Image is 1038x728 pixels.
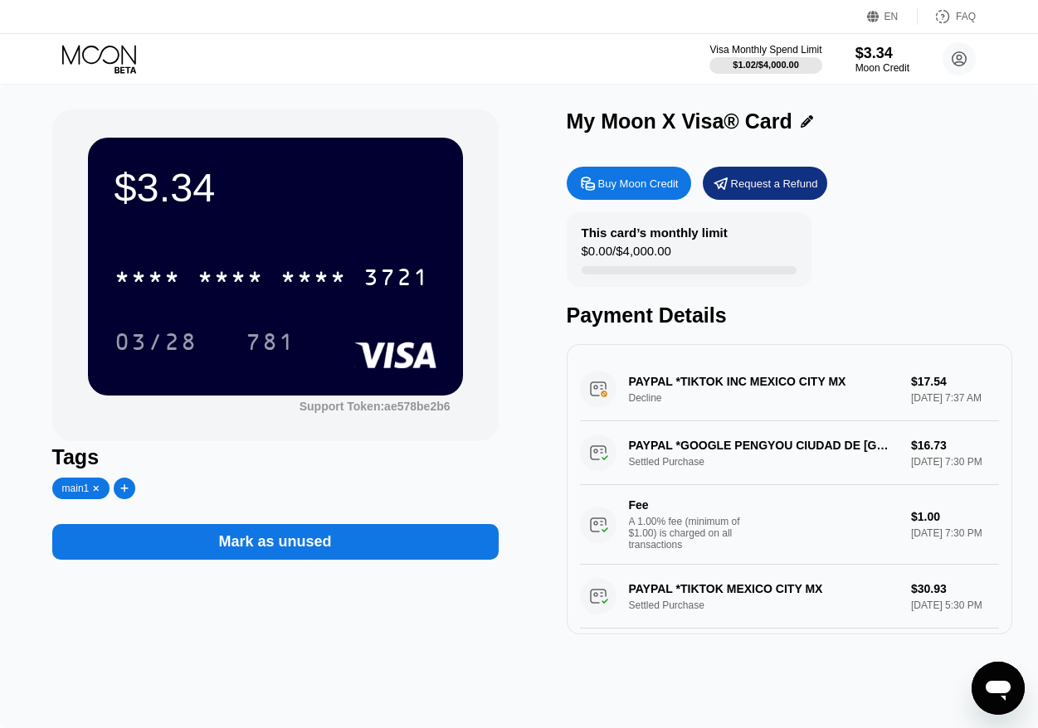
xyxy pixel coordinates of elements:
[733,60,799,70] div: $1.02 / $4,000.00
[582,244,671,266] div: $0.00 / $4,000.00
[102,321,210,362] div: 03/28
[582,226,728,240] div: This card’s monthly limit
[246,331,295,357] div: 781
[115,164,436,211] div: $3.34
[956,11,976,22] div: FAQ
[219,532,332,551] div: Mark as unused
[709,44,821,56] div: Visa Monthly Spend Limit
[598,177,679,191] div: Buy Moon Credit
[703,167,827,200] div: Request a Refund
[52,445,499,469] div: Tags
[300,400,451,413] div: Support Token:ae578be2b6
[115,331,197,357] div: 03/28
[855,45,909,74] div: $3.34Moon Credit
[567,109,792,133] div: My Moon X Visa® Card
[300,400,451,413] div: Support Token: ae578be2b6
[629,516,753,551] div: A 1.00% fee (minimum of $1.00) is charged on all transactions
[918,8,976,25] div: FAQ
[567,303,1013,328] div: Payment Details
[62,483,90,494] div: main1
[363,266,430,293] div: 3721
[580,485,1000,565] div: FeeA 1.00% fee (minimum of $1.00) is charged on all transactions$1.00[DATE] 7:30 PM
[731,177,818,191] div: Request a Refund
[911,527,1000,539] div: [DATE] 7:30 PM
[233,321,308,362] div: 781
[972,662,1025,715] iframe: Button to launch messaging window
[629,498,745,512] div: Fee
[709,44,821,74] div: Visa Monthly Spend Limit$1.02/$4,000.00
[884,11,899,22] div: EN
[867,8,918,25] div: EN
[580,629,1000,708] div: FeeA 1.00% fee (minimum of $1.00) is charged on all transactions$1.00[DATE] 5:30 PM
[855,45,909,62] div: $3.34
[855,62,909,74] div: Moon Credit
[52,507,499,560] div: Mark as unused
[911,510,1000,523] div: $1.00
[567,167,691,200] div: Buy Moon Credit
